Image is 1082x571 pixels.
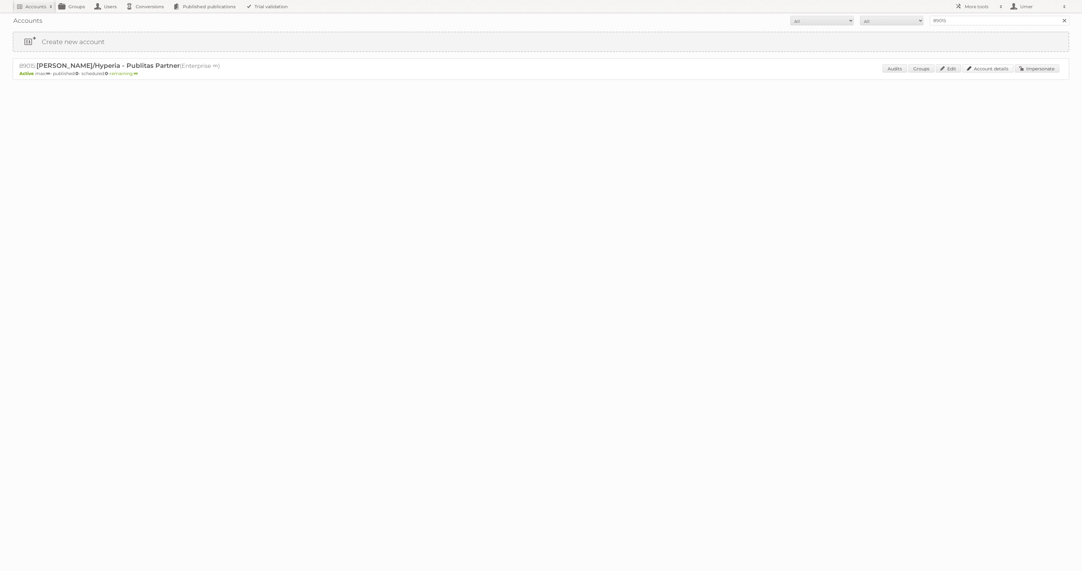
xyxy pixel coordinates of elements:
[36,62,180,69] span: [PERSON_NAME]/Hyperia - Publitas Partner
[908,64,935,73] a: Groups
[46,71,50,76] strong: ∞
[19,71,36,76] span: Active
[883,64,907,73] a: Audits
[134,71,138,76] strong: ∞
[110,71,138,76] span: remaining:
[25,3,46,10] h2: Accounts
[1019,3,1060,10] h2: Umer
[19,71,1063,76] p: max: - published: - scheduled: -
[962,64,1014,73] a: Account details
[936,64,961,73] a: Edit
[75,71,79,76] strong: 0
[13,32,1069,51] a: Create new account
[965,3,996,10] h2: More tools
[19,62,241,70] h2: 89015: (Enterprise ∞)
[1015,64,1059,73] a: Impersonate
[105,71,108,76] strong: 0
